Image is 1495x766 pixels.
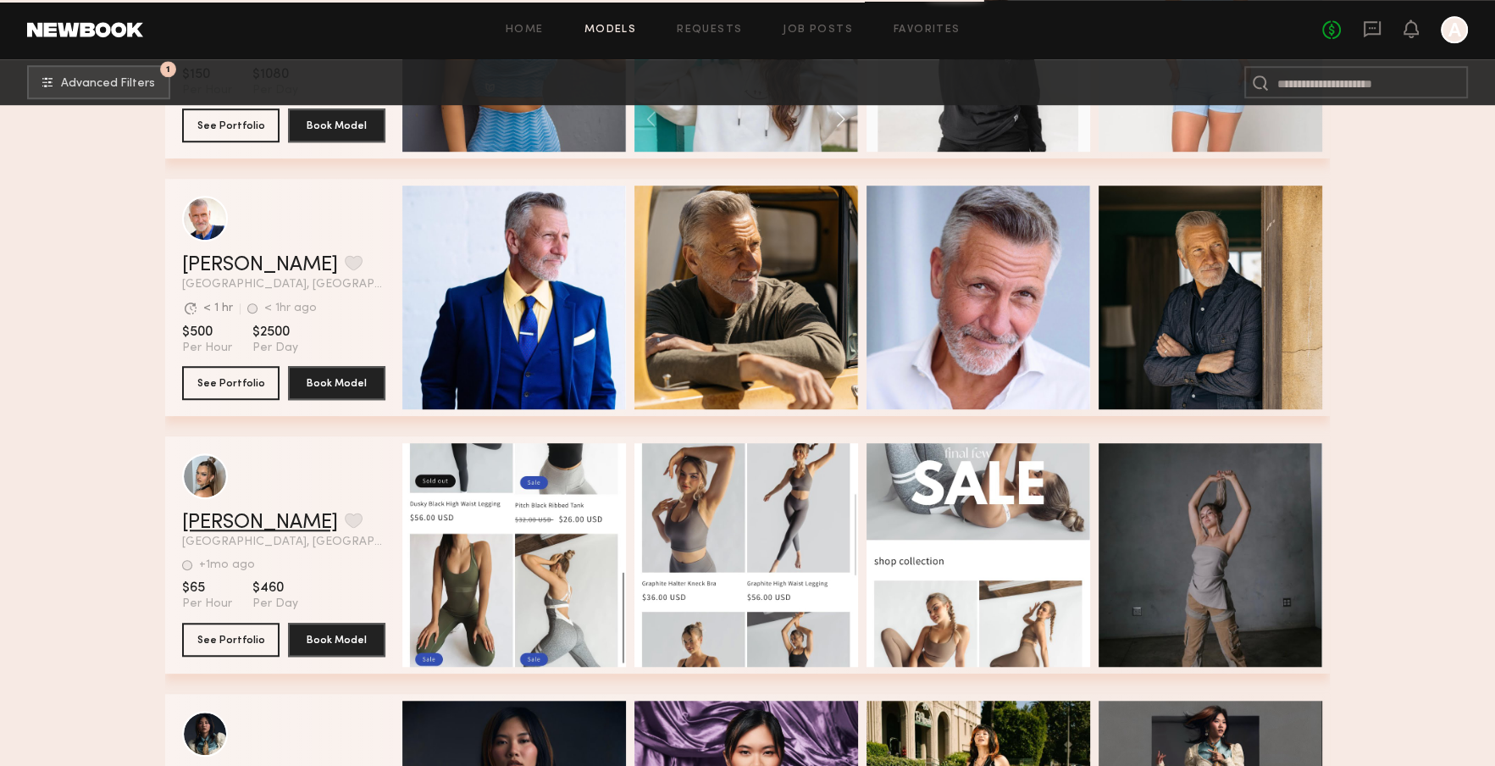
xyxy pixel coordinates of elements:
button: See Portfolio [182,366,280,400]
a: [PERSON_NAME] [182,255,338,275]
span: Per Hour [182,597,232,612]
span: $500 [182,324,232,341]
span: $2500 [252,324,298,341]
button: Book Model [288,623,385,657]
div: < 1 hr [203,303,233,314]
span: Advanced Filters [61,78,155,90]
span: [GEOGRAPHIC_DATA], [GEOGRAPHIC_DATA] [182,536,385,548]
a: Favorites [894,25,961,36]
span: $460 [252,580,298,597]
span: Per Day [252,597,298,612]
button: See Portfolio [182,623,280,657]
button: Book Model [288,366,385,400]
a: A [1441,16,1468,43]
span: Per Hour [182,341,232,356]
span: 1 [166,65,170,73]
span: $65 [182,580,232,597]
a: Job Posts [783,25,853,36]
button: 1Advanced Filters [27,65,170,99]
span: [GEOGRAPHIC_DATA], [GEOGRAPHIC_DATA] [182,279,385,291]
button: Book Model [288,108,385,142]
span: Per Day [252,341,298,356]
div: +1mo ago [199,559,255,571]
a: Models [584,25,636,36]
a: [PERSON_NAME] [182,513,338,533]
div: < 1hr ago [264,303,317,314]
a: Requests [677,25,742,36]
a: Home [506,25,544,36]
button: See Portfolio [182,108,280,142]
